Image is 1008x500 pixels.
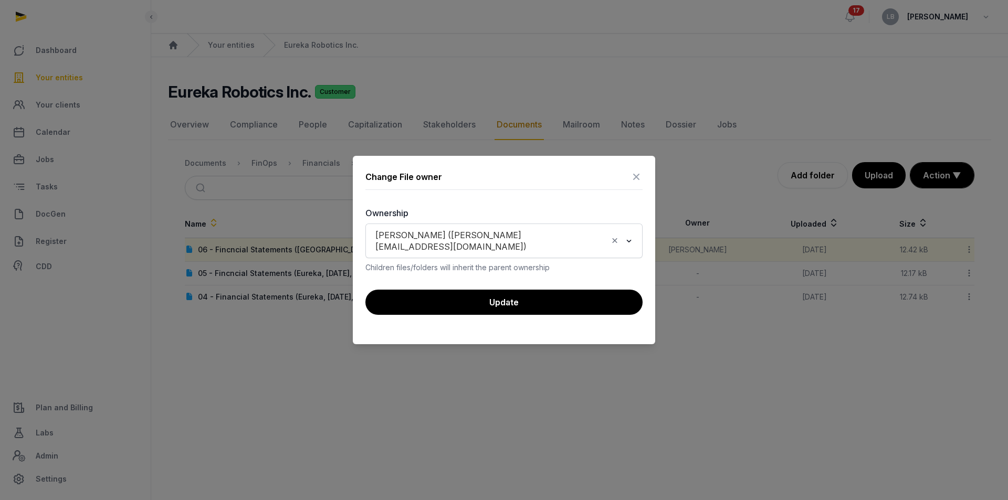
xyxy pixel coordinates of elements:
[365,171,442,183] div: Change File owner
[373,229,597,253] span: [PERSON_NAME] ([PERSON_NAME][EMAIL_ADDRESS][DOMAIN_NAME])
[599,229,607,253] input: Search for option
[365,290,643,315] button: Update
[610,233,619,248] button: Clear Selected
[365,262,643,273] div: Children files/folders will inherit the parent ownership
[371,227,637,256] div: Search for option
[365,207,643,219] label: Ownership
